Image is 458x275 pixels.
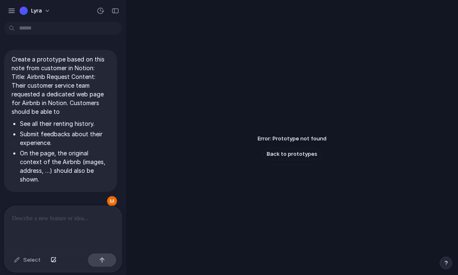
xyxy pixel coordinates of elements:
a: Back to prototypes [263,148,322,160]
span: Error: Prototype not found [258,135,326,143]
li: Submit feedbacks about their experience. [20,130,110,147]
li: See all their renting history. [20,119,110,128]
p: Create a prototype based on this note from customer in Notion: Title: Airbnb Request Content: The... [12,55,110,116]
span: Back to prototypes [267,150,317,158]
span: Lyra [31,7,42,15]
li: On the page, the original context of the Airbnb (images, address, …) should also be shown. [20,149,110,184]
button: Lyra [16,4,55,17]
